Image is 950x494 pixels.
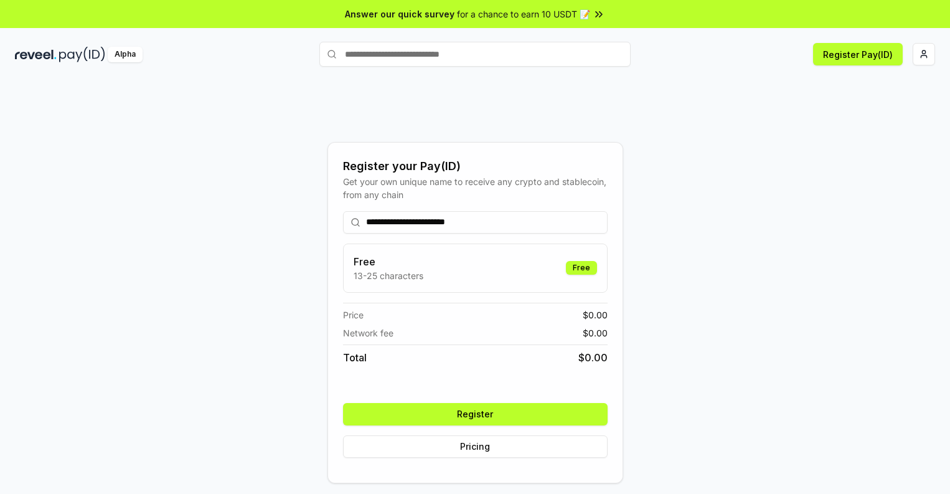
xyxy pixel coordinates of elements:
[345,7,454,21] span: Answer our quick survey
[15,47,57,62] img: reveel_dark
[578,350,608,365] span: $ 0.00
[343,326,393,340] span: Network fee
[343,308,364,321] span: Price
[343,403,608,425] button: Register
[813,43,903,65] button: Register Pay(ID)
[354,269,423,282] p: 13-25 characters
[343,175,608,201] div: Get your own unique name to receive any crypto and stablecoin, from any chain
[108,47,143,62] div: Alpha
[583,326,608,340] span: $ 0.00
[343,158,608,175] div: Register your Pay(ID)
[59,47,105,62] img: pay_id
[343,435,608,458] button: Pricing
[354,254,423,269] h3: Free
[457,7,590,21] span: for a chance to earn 10 USDT 📝
[566,261,597,275] div: Free
[583,308,608,321] span: $ 0.00
[343,350,367,365] span: Total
